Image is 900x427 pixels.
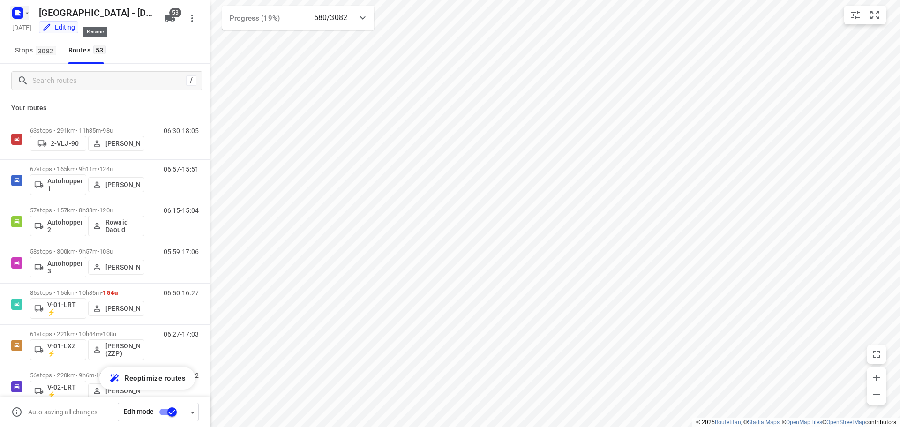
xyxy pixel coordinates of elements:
span: 104u [96,372,110,379]
p: 57 stops • 157km • 8h38m [30,207,144,214]
p: Auto-saving all changes [28,408,97,416]
span: • [101,127,103,134]
button: [PERSON_NAME] (ZZP) [88,339,144,360]
div: Editing [42,22,75,32]
span: • [94,372,96,379]
p: 06:57-15:51 [164,165,199,173]
button: Reoptimize routes [99,367,195,390]
span: • [97,248,99,255]
span: Progress (19%) [230,14,280,22]
button: Map settings [846,6,865,24]
p: Autohopper 1 [47,177,82,192]
span: 108u [103,330,116,337]
button: [PERSON_NAME] [88,260,144,275]
button: [PERSON_NAME] [88,136,144,151]
div: Driver app settings [187,406,198,418]
button: V-02-LRT ⚡ [30,381,86,401]
p: V-01-LXZ ⚡ [47,342,82,357]
button: More [183,9,202,28]
p: 06:50-16:27 [164,289,199,297]
div: small contained button group [844,6,886,24]
button: V-01-LXZ ⚡ [30,339,86,360]
p: [PERSON_NAME] [105,305,140,312]
p: V-01-LRT ⚡ [47,301,82,316]
p: 58 stops • 300km • 9h57m [30,248,144,255]
a: OpenMapTiles [786,419,822,426]
p: Autohopper 3 [47,260,82,275]
button: Fit zoom [865,6,884,24]
p: Rowaid Daoud [105,218,140,233]
p: V-02-LRT ⚡ [47,383,82,398]
button: [PERSON_NAME] [88,177,144,192]
p: 2-VLJ-90 [51,140,79,147]
span: 120u [99,207,113,214]
span: • [97,207,99,214]
p: 85 stops • 155km • 10h36m [30,289,144,296]
p: 67 stops • 165km • 9h11m [30,165,144,172]
p: 56 stops • 220km • 9h6m [30,372,144,379]
button: V-01-LRT ⚡ [30,298,86,319]
p: 61 stops • 221km • 10h44m [30,330,144,337]
p: [PERSON_NAME] [105,140,140,147]
span: 98u [103,127,112,134]
button: Rowaid Daoud [88,216,144,236]
a: Routetitan [715,419,741,426]
p: [PERSON_NAME] [105,387,140,395]
button: 53 [160,9,179,28]
button: [PERSON_NAME] [88,301,144,316]
p: 580/3082 [314,12,347,23]
a: Stadia Maps [748,419,780,426]
span: 103u [99,248,113,255]
p: [PERSON_NAME] (ZZP) [105,342,140,357]
span: • [101,289,103,296]
span: Edit mode [124,408,154,415]
span: • [101,330,103,337]
div: Progress (19%)580/3082 [222,6,374,30]
span: 124u [99,165,113,172]
span: • [97,165,99,172]
span: 154u [103,289,118,296]
p: 06:15-15:04 [164,207,199,214]
span: 53 [169,8,181,17]
p: [PERSON_NAME] [105,181,140,188]
input: Search routes [32,74,186,88]
p: Your routes [11,103,199,113]
span: 3082 [36,46,56,55]
button: [PERSON_NAME] [88,383,144,398]
h5: [GEOGRAPHIC_DATA] - [DATE] [35,5,157,20]
p: 06:30-18:05 [164,127,199,135]
p: 63 stops • 291km • 11h35m [30,127,144,134]
p: [PERSON_NAME] [105,263,140,271]
div: Routes [68,45,109,56]
div: / [186,75,196,86]
button: Autohopper 2 [30,216,86,236]
h5: Project date [8,22,35,33]
button: Autohopper 1 [30,174,86,195]
p: 06:27-17:03 [164,330,199,338]
li: © 2025 , © , © © contributors [696,419,896,426]
span: Reoptimize routes [125,372,186,384]
button: Autohopper 3 [30,257,86,277]
p: Autohopper 2 [47,218,82,233]
p: 05:59-17:06 [164,248,199,255]
span: Stops [15,45,59,56]
span: 53 [93,45,106,54]
button: 2-VLJ-90 [30,136,86,151]
a: OpenStreetMap [826,419,865,426]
